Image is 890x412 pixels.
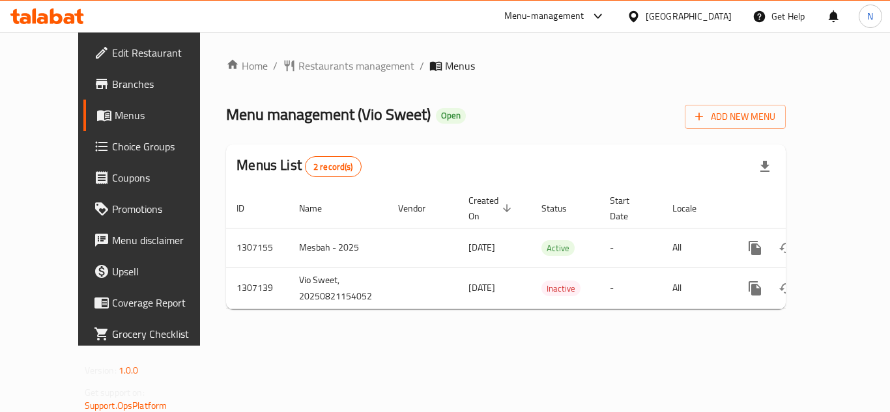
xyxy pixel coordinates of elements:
a: Home [226,58,268,74]
div: Menu-management [504,8,584,24]
span: Restaurants management [298,58,414,74]
span: Grocery Checklist [112,326,216,342]
span: Coupons [112,170,216,185]
td: 1307139 [226,268,289,309]
span: Menus [115,107,216,123]
button: more [739,273,771,304]
td: - [599,228,662,268]
span: Add New Menu [695,109,775,125]
a: Edit Restaurant [83,37,227,68]
div: Active [541,240,575,256]
span: Get support on: [85,384,145,401]
span: Version: [85,362,117,379]
div: Open [436,108,466,124]
button: Add New Menu [685,105,786,129]
a: Promotions [83,193,227,225]
span: Choice Groups [112,139,216,154]
td: 1307155 [226,228,289,268]
span: Vendor [398,200,442,216]
h2: Menus List [237,156,361,177]
td: Vio Sweet, 20250821154052 [289,268,388,309]
td: All [662,268,729,309]
button: Change Status [771,273,802,304]
div: [GEOGRAPHIC_DATA] [646,9,732,23]
span: Name [299,200,339,216]
a: Upsell [83,256,227,287]
div: Export file [749,151,781,182]
span: Menu management ( Vio Sweet ) [226,100,431,129]
span: 2 record(s) [306,161,361,173]
span: Menu disclaimer [112,232,216,248]
span: Menus [445,58,475,74]
a: Branches [83,68,227,100]
a: Restaurants management [283,58,414,74]
div: Total records count [305,156,362,177]
span: Coverage Report [112,295,216,310]
span: Created On [468,193,515,224]
span: [DATE] [468,279,495,296]
span: N [867,9,873,23]
span: Active [541,241,575,256]
span: Upsell [112,264,216,279]
a: Menus [83,100,227,131]
span: Edit Restaurant [112,45,216,61]
a: Grocery Checklist [83,318,227,350]
td: All [662,228,729,268]
td: Mesbah - 2025 [289,228,388,268]
button: Change Status [771,232,802,264]
th: Actions [729,189,875,228]
li: / [273,58,278,74]
table: enhanced table [226,189,875,309]
li: / [420,58,424,74]
a: Coupons [83,162,227,193]
a: Menu disclaimer [83,225,227,256]
span: 1.0.0 [119,362,139,379]
span: Start Date [610,193,646,224]
span: [DATE] [468,239,495,256]
span: Open [436,110,466,121]
span: ID [237,200,261,216]
span: Locale [672,200,713,216]
td: - [599,268,662,309]
span: Promotions [112,201,216,217]
a: Coverage Report [83,287,227,318]
span: Status [541,200,584,216]
span: Branches [112,76,216,92]
button: more [739,232,771,264]
a: Choice Groups [83,131,227,162]
nav: breadcrumb [226,58,786,74]
span: Inactive [541,281,581,296]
